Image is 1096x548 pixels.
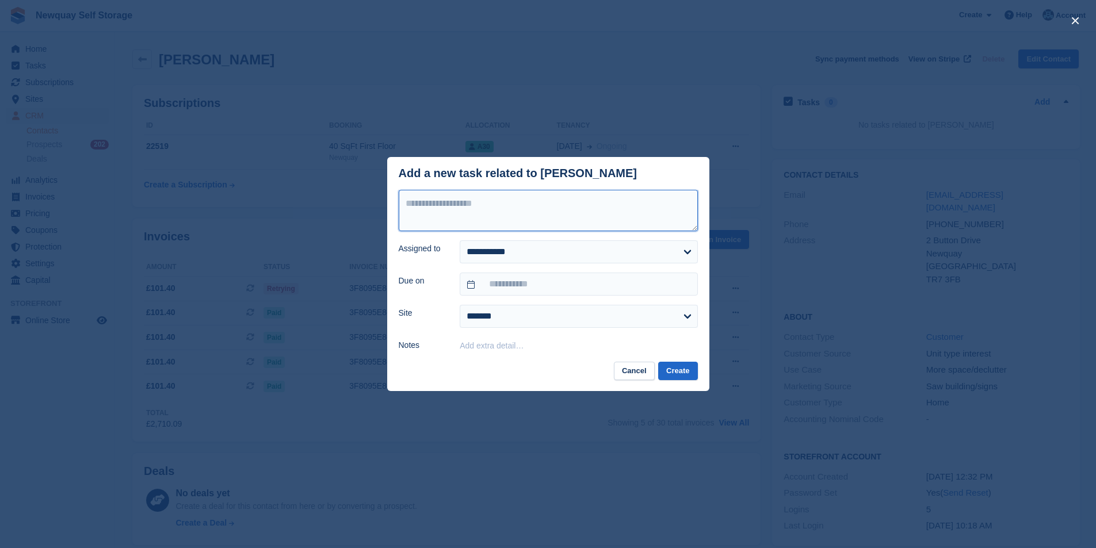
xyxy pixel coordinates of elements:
[399,243,446,255] label: Assigned to
[658,362,697,381] button: Create
[460,341,524,350] button: Add extra detail…
[399,339,446,351] label: Notes
[614,362,655,381] button: Cancel
[399,307,446,319] label: Site
[399,167,637,180] div: Add a new task related to [PERSON_NAME]
[399,275,446,287] label: Due on
[1066,12,1084,30] button: close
